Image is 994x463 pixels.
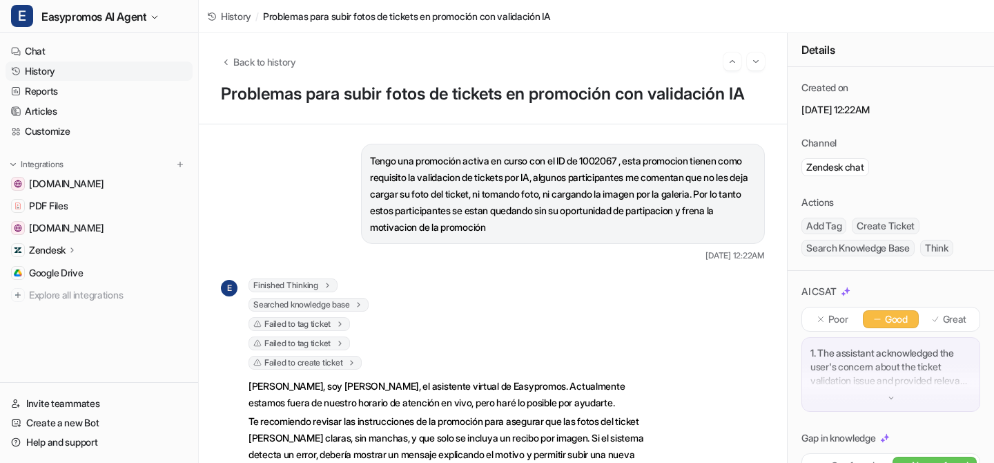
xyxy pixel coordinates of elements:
[801,218,846,234] span: Add Tag
[221,55,296,69] button: Back to history
[6,285,193,305] a: Explore all integrations
[801,431,876,445] p: Gap in knowledge
[6,102,193,121] a: Articles
[8,160,18,169] img: expand menu
[728,55,737,68] img: Previous session
[806,160,864,174] p: Zendesk chat
[14,202,22,210] img: PDF Files
[788,33,994,67] div: Details
[6,62,193,81] a: History
[14,224,22,232] img: www.easypromosapp.com
[21,159,64,170] p: Integrations
[6,196,193,216] a: PDF FilesPDF Files
[248,317,350,331] span: Failed to tag ticket
[6,218,193,238] a: www.easypromosapp.com[DOMAIN_NAME]
[6,263,193,283] a: Google DriveGoogle Drive
[705,249,765,262] span: [DATE] 12:22AM
[29,243,66,257] p: Zendesk
[751,55,761,68] img: Next session
[810,346,971,388] p: 1. The assistant acknowledged the user's concern about the ticket validation issue and provided r...
[801,81,848,95] p: Created on
[175,160,185,169] img: menu_add.svg
[14,269,22,277] img: Google Drive
[29,266,84,280] span: Google Drive
[29,221,104,235] span: [DOMAIN_NAME]
[14,246,22,254] img: Zendesk
[747,53,765,70] button: Go to next session
[801,240,915,256] span: Search Knowledge Base
[207,9,251,23] a: History
[221,84,765,104] h1: Problemas para subir fotos de tickets en promoción con validación IA
[248,298,369,312] span: Searched knowledge base
[11,288,25,302] img: explore all integrations
[255,9,259,23] span: /
[801,103,980,117] p: [DATE] 12:22AM
[41,7,146,26] span: Easypromos AI Agent
[6,413,193,433] a: Create a new Bot
[248,278,338,292] span: Finished Thinking
[828,312,848,326] p: Poor
[248,356,362,370] span: Failed to create ticket
[801,285,837,299] p: AI CSAT
[886,393,896,403] img: down-arrow
[29,199,68,213] span: PDF Files
[11,5,33,27] span: E
[943,312,967,326] p: Great
[6,174,193,193] a: easypromos-apiref.redoc.ly[DOMAIN_NAME]
[263,9,551,23] span: Problemas para subir fotos de tickets en promoción con validación IA
[14,180,22,188] img: easypromos-apiref.redoc.ly
[852,218,919,234] span: Create Ticket
[248,337,350,350] span: Failed to tag ticket
[885,312,908,326] p: Good
[29,177,104,191] span: [DOMAIN_NAME]
[221,9,251,23] span: History
[6,122,193,141] a: Customize
[6,394,193,413] a: Invite teammates
[801,136,837,150] p: Channel
[920,240,953,256] span: Think
[248,378,652,411] p: [PERSON_NAME], soy [PERSON_NAME], el asistente virtual de Easypromos. Actualmente estamos fuera d...
[6,82,193,101] a: Reports
[6,433,193,452] a: Help and support
[6,41,193,61] a: Chat
[370,153,756,236] p: Tengo una promoción activa en curso con el ID de 1002067 , esta promocion tienen como requisito l...
[801,196,834,209] p: Actions
[29,284,187,306] span: Explore all integrations
[6,158,68,171] button: Integrations
[233,55,296,69] span: Back to history
[723,53,741,70] button: Go to previous session
[221,280,237,296] span: E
